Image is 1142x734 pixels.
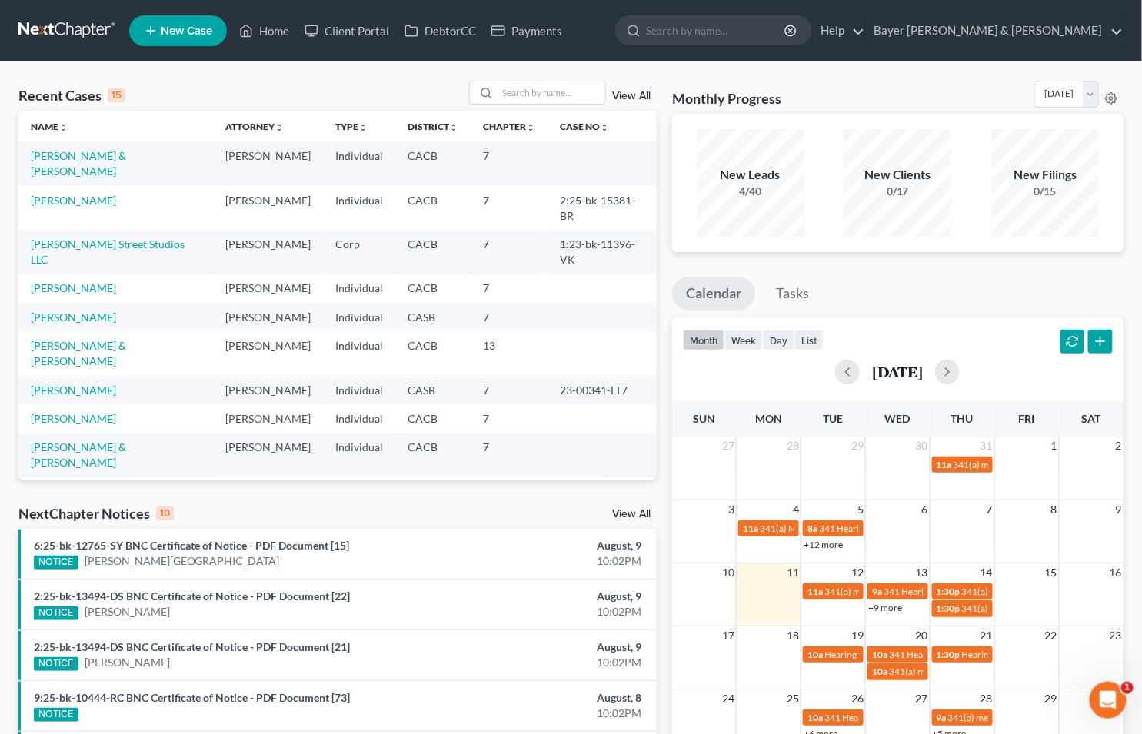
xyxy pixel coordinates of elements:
button: day [763,330,794,350]
span: 341 Hearing for [PERSON_NAME] [819,523,957,534]
a: [PERSON_NAME][GEOGRAPHIC_DATA] [85,553,280,569]
span: New Case [161,25,212,37]
span: 1:30p [937,586,961,597]
span: 341 Hearing for [PERSON_NAME] [884,586,1021,597]
span: 4 [791,500,801,519]
i: unfold_more [275,123,284,132]
a: Bayer [PERSON_NAME] & [PERSON_NAME] [866,17,1123,45]
span: Hearing for [PERSON_NAME] [962,649,1082,660]
div: NOTICE [34,708,78,722]
span: 5 [856,500,865,519]
span: 7 [985,500,994,519]
td: 13 [471,331,548,375]
div: 10:02PM [449,655,641,670]
a: View All [612,509,651,520]
a: 9:25-bk-10444-RC BNC Certificate of Notice - PDF Document [73] [34,691,350,704]
a: Nameunfold_more [31,121,68,132]
span: 9 [1114,500,1124,519]
span: 28 [785,437,801,455]
span: 6 [921,500,930,519]
td: CACB [395,186,471,230]
span: 9a [937,712,947,723]
span: 1:30p [937,649,961,660]
td: CACB [395,404,471,433]
td: [PERSON_NAME] [213,186,323,230]
td: 7 [471,303,548,331]
i: unfold_more [526,123,535,132]
td: CACB [395,477,471,506]
div: 15 [108,88,125,102]
span: 8a [807,523,817,534]
div: August, 9 [449,639,641,655]
td: 7 [471,186,548,230]
iframe: Intercom live chat [1090,682,1127,719]
a: Districtunfold_more [408,121,458,132]
input: Search by name... [646,16,787,45]
td: Individual [323,186,395,230]
div: NextChapter Notices [18,504,174,523]
span: 10a [807,649,823,660]
i: unfold_more [358,123,368,132]
div: August, 9 [449,589,641,604]
div: New Filings [991,166,1099,184]
td: [PERSON_NAME] [213,404,323,433]
td: 7 [471,274,548,303]
td: CASB [395,376,471,404]
div: NOTICE [34,606,78,620]
span: Hearing for Dailleon Ford [824,649,927,660]
td: Individual [323,376,395,404]
a: +12 more [804,539,843,550]
span: 10 [721,563,736,582]
td: CACB [395,331,471,375]
a: [PERSON_NAME] [31,281,116,294]
div: NOTICE [34,657,78,671]
span: 341(a) Meeting for [PERSON_NAME] [760,523,909,534]
a: DebtorCC [397,17,484,45]
div: 0/15 [991,184,1099,199]
a: [PERSON_NAME] [31,194,116,207]
a: 6:25-bk-12765-SY BNC Certificate of Notice - PDF Document [15] [34,539,349,552]
td: 1:23-bk-11396-VK [548,230,657,274]
span: 13 [914,563,930,582]
div: 10:02PM [449,553,641,569]
td: Individual [323,303,395,331]
span: 341(a) meeting for [PERSON_NAME] [889,666,1037,677]
span: 24 [721,689,736,708]
a: Chapterunfold_more [483,121,535,132]
td: 7 [471,141,548,185]
span: 16 [1108,563,1124,582]
a: Typeunfold_more [335,121,368,132]
a: [PERSON_NAME] [85,655,170,670]
div: New Leads [697,166,804,184]
a: Calendar [672,277,755,311]
td: 23-00341-LT7 [548,376,657,404]
td: CACB [395,230,471,274]
span: 19 [850,626,865,645]
td: CACB [395,141,471,185]
span: 29 [850,437,865,455]
a: [PERSON_NAME] & [PERSON_NAME] [31,440,126,469]
a: [PERSON_NAME] [31,384,116,397]
a: Attorneyunfold_more [225,121,284,132]
span: 341(a) meeting for [PERSON_NAME] [954,459,1102,470]
a: Home [231,17,297,45]
td: Individual [323,433,395,477]
button: month [683,330,724,350]
td: [PERSON_NAME] [213,303,323,331]
td: 2:25-bk-15381-BR [548,186,657,230]
span: 27 [721,437,736,455]
td: Individual [323,141,395,185]
span: 27 [914,689,930,708]
button: list [794,330,824,350]
span: 26 [850,689,865,708]
a: Client Portal [297,17,397,45]
a: +9 more [868,602,902,613]
i: unfold_more [449,123,458,132]
div: August, 9 [449,538,641,553]
td: CACB [395,433,471,477]
td: Individual [323,274,395,303]
span: 10a [872,649,887,660]
div: 0/17 [844,184,951,199]
td: 7 [471,404,548,433]
span: 1:30p [937,603,961,614]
